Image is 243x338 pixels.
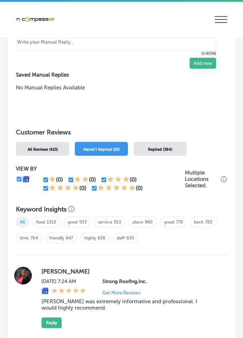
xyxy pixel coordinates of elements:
blockquote: [PERSON_NAME] was extremely informative and professional. I would highly recommend. [41,298,199,311]
a: 778 [176,220,183,225]
textarea: Create your Quick Reply [16,38,216,51]
a: time [20,236,29,240]
div: (0) [130,176,137,183]
a: friendly [49,236,64,240]
p: Strong Roofing,Inc. [102,278,216,284]
label: Saved Manual Replies [16,72,227,78]
div: (0) [56,176,63,183]
p: 0/4096 [16,51,216,56]
span: All [16,217,29,227]
label: [DATE] 7:24 AM [41,278,86,284]
div: 2 Stars [74,176,89,184]
div: (0) [136,185,143,192]
a: 720 [205,220,213,225]
a: highly [84,236,96,240]
a: service [98,220,112,225]
a: 860 [145,220,153,225]
a: good [68,220,78,225]
a: 638 [98,236,105,240]
p: No Manual Replies Available [16,84,227,92]
div: 5 Stars [97,184,136,193]
a: place [132,220,143,225]
img: 660ab0bf-5cc7-4cb8-ba1c-48b5ae0f18e60NCTV_CLogo_TV_Black_-500x88.png [16,16,55,23]
div: 5 Stars [51,287,86,295]
a: food [36,220,45,225]
div: 1 Star [49,176,56,184]
a: staff [117,236,125,240]
a: 913 [114,220,121,225]
span: Haven't Replied (29) [83,147,120,152]
a: 704 [30,236,38,240]
h3: Keyword Insights [16,205,67,213]
a: 630 [126,236,134,240]
div: (0) [79,185,86,192]
span: Replied (384) [148,147,172,152]
a: 933 [79,220,87,225]
span: All Reviews (413) [28,147,58,152]
button: Add new [190,58,216,69]
div: 4 Stars [49,184,79,193]
div: 3 Stars [107,176,130,184]
p: Get More Reviews [102,290,141,295]
p: Multiple Locations Selected. [185,170,219,189]
button: Reply [41,317,62,328]
a: 1310 [47,220,56,225]
label: [PERSON_NAME] [41,268,216,275]
a: 647 [66,236,73,240]
div: (0) [89,176,96,183]
h1: Customer Reviews [16,128,227,139]
p: VIEW BY [16,166,185,172]
a: back [194,220,203,225]
a: great [164,220,174,225]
